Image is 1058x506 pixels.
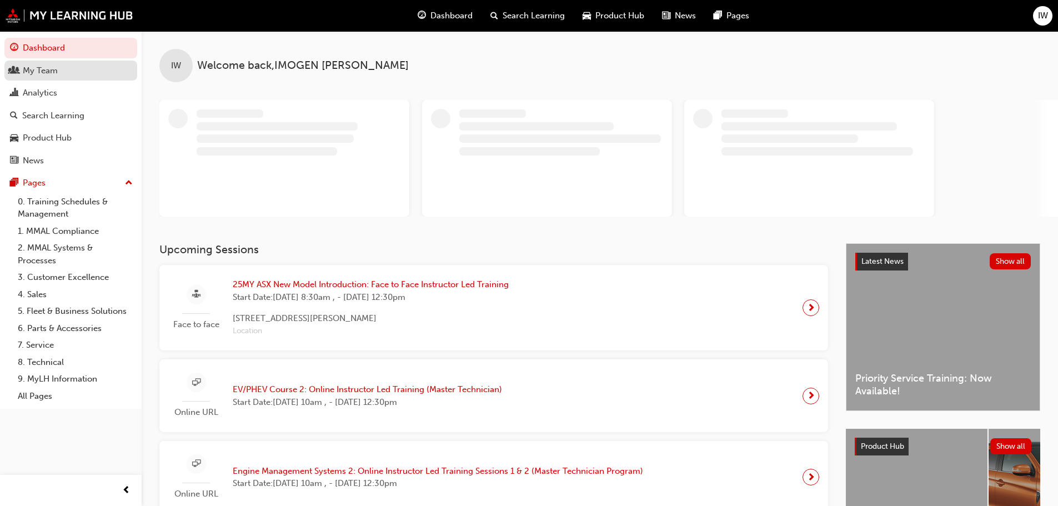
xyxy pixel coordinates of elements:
[23,177,46,189] div: Pages
[23,64,58,77] div: My Team
[990,438,1032,454] button: Show all
[233,383,502,396] span: EV/PHEV Course 2: Online Instructor Led Training (Master Technician)
[653,4,705,27] a: news-iconNews
[807,300,815,315] span: next-icon
[4,151,137,171] a: News
[168,450,819,505] a: Online URLEngine Management Systems 2: Online Instructor Led Training Sessions 1 & 2 (Master Tech...
[583,9,591,23] span: car-icon
[197,59,409,72] span: Welcome back , IMOGEN [PERSON_NAME]
[233,278,509,291] span: 25MY ASX New Model Introduction: Face to Face Instructor Led Training
[4,38,137,58] a: Dashboard
[233,325,509,338] span: Location
[10,156,18,166] span: news-icon
[13,269,137,286] a: 3. Customer Excellence
[990,253,1031,269] button: Show all
[855,438,1031,455] a: Product HubShow all
[705,4,758,27] a: pages-iconPages
[233,291,509,304] span: Start Date: [DATE] 8:30am , - [DATE] 12:30pm
[233,312,509,325] span: [STREET_ADDRESS][PERSON_NAME]
[418,9,426,23] span: guage-icon
[4,61,137,81] a: My Team
[13,286,137,303] a: 4. Sales
[10,111,18,121] span: search-icon
[714,9,722,23] span: pages-icon
[807,388,815,404] span: next-icon
[23,154,44,167] div: News
[10,133,18,143] span: car-icon
[4,36,137,173] button: DashboardMy TeamAnalyticsSearch LearningProduct HubNews
[855,372,1031,397] span: Priority Service Training: Now Available!
[846,243,1040,411] a: Latest NewsShow allPriority Service Training: Now Available!
[4,173,137,193] button: Pages
[13,370,137,388] a: 9. MyLH Information
[23,87,57,99] div: Analytics
[168,406,224,419] span: Online URL
[490,9,498,23] span: search-icon
[159,243,828,256] h3: Upcoming Sessions
[1033,6,1052,26] button: IW
[6,8,133,23] img: mmal
[171,59,181,72] span: IW
[168,274,819,342] a: Face to face25MY ASX New Model Introduction: Face to Face Instructor Led TrainingStart Date:[DATE...
[13,354,137,371] a: 8. Technical
[233,396,502,409] span: Start Date: [DATE] 10am , - [DATE] 12:30pm
[122,484,131,498] span: prev-icon
[192,376,200,390] span: sessionType_ONLINE_URL-icon
[13,223,137,240] a: 1. MMAL Compliance
[13,303,137,320] a: 5. Fleet & Business Solutions
[10,43,18,53] span: guage-icon
[726,9,749,22] span: Pages
[168,368,819,423] a: Online URLEV/PHEV Course 2: Online Instructor Led Training (Master Technician)Start Date:[DATE] 1...
[4,106,137,126] a: Search Learning
[855,253,1031,270] a: Latest NewsShow all
[4,83,137,103] a: Analytics
[168,318,224,331] span: Face to face
[10,178,18,188] span: pages-icon
[22,109,84,122] div: Search Learning
[23,132,72,144] div: Product Hub
[861,442,904,451] span: Product Hub
[675,9,696,22] span: News
[13,320,137,337] a: 6. Parts & Accessories
[1038,9,1048,22] span: IW
[4,128,137,148] a: Product Hub
[595,9,644,22] span: Product Hub
[13,239,137,269] a: 2. MMAL Systems & Processes
[192,288,200,302] span: sessionType_FACE_TO_FACE-icon
[168,488,224,500] span: Online URL
[574,4,653,27] a: car-iconProduct Hub
[10,88,18,98] span: chart-icon
[503,9,565,22] span: Search Learning
[233,465,643,478] span: Engine Management Systems 2: Online Instructor Led Training Sessions 1 & 2 (Master Technician Pro...
[233,477,643,490] span: Start Date: [DATE] 10am , - [DATE] 12:30pm
[13,337,137,354] a: 7. Service
[861,257,904,266] span: Latest News
[13,388,137,405] a: All Pages
[430,9,473,22] span: Dashboard
[125,176,133,191] span: up-icon
[662,9,670,23] span: news-icon
[482,4,574,27] a: search-iconSearch Learning
[13,193,137,223] a: 0. Training Schedules & Management
[807,469,815,485] span: next-icon
[10,66,18,76] span: people-icon
[192,457,200,471] span: sessionType_ONLINE_URL-icon
[409,4,482,27] a: guage-iconDashboard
